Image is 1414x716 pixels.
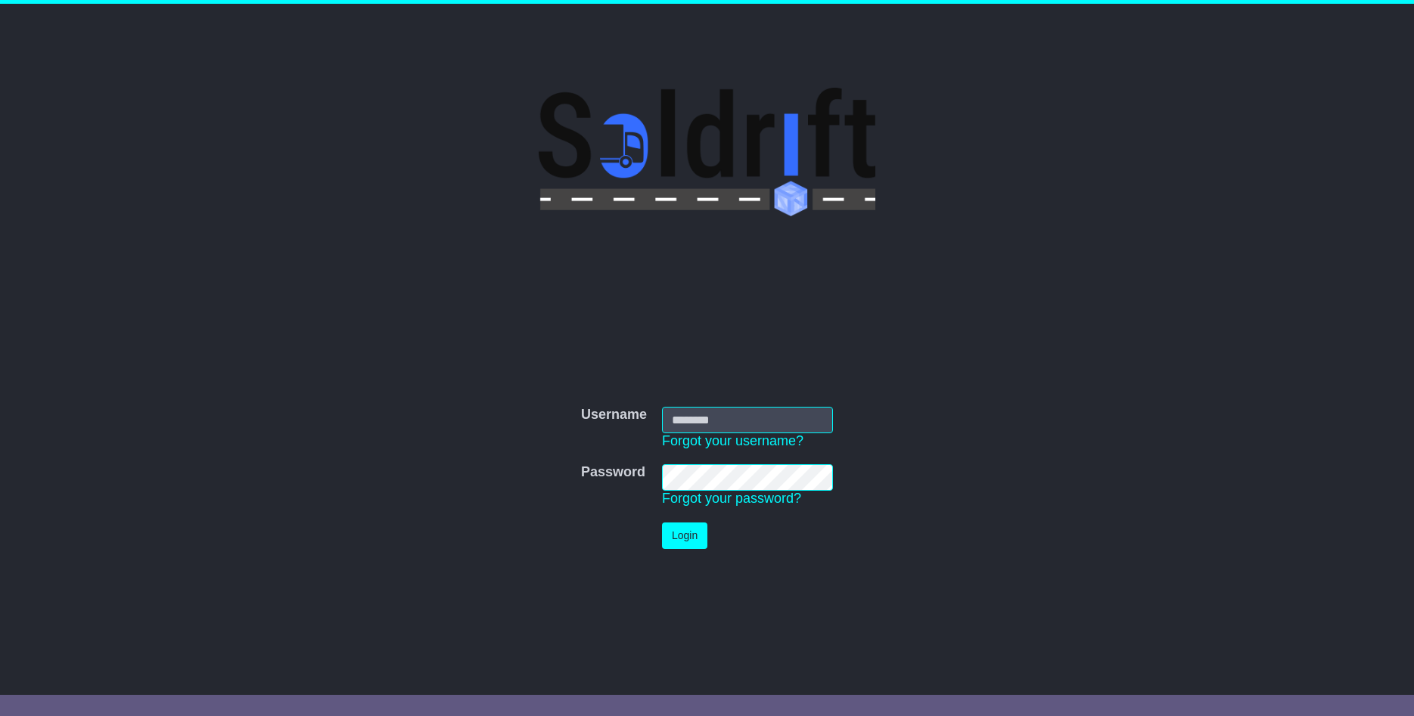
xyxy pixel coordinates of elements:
a: Forgot your password? [662,491,801,506]
label: Password [581,464,645,481]
label: Username [581,407,647,423]
a: Forgot your username? [662,433,803,448]
button: Login [662,522,707,549]
img: Soldrift Pty Ltd [539,88,875,216]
